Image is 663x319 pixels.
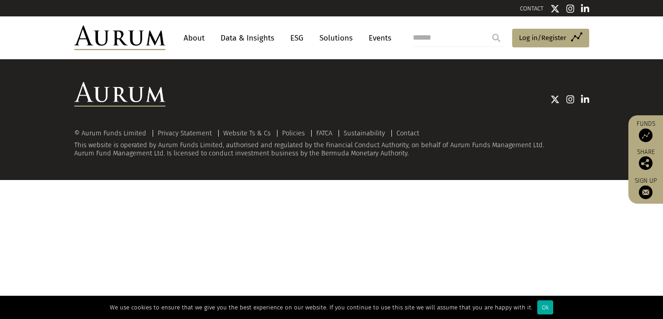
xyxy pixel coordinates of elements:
a: Data & Insights [216,30,279,46]
img: Access Funds [639,129,653,142]
a: Privacy Statement [158,129,212,137]
img: Linkedin icon [581,95,589,104]
img: Twitter icon [550,95,560,104]
img: Share this post [639,156,653,170]
a: Sign up [633,177,658,199]
a: Website Ts & Cs [223,129,271,137]
span: Log in/Register [519,32,566,43]
a: Policies [282,129,305,137]
a: Log in/Register [512,29,589,48]
input: Submit [487,29,505,47]
img: Aurum [74,26,165,50]
div: Share [633,149,658,170]
a: Sustainability [344,129,385,137]
a: Solutions [315,30,357,46]
a: Contact [396,129,419,137]
a: ESG [286,30,308,46]
div: This website is operated by Aurum Funds Limited, authorised and regulated by the Financial Conduc... [74,129,589,157]
a: Funds [633,120,658,142]
img: Aurum Logo [74,82,165,107]
a: Events [364,30,391,46]
img: Instagram icon [566,95,575,104]
img: Linkedin icon [581,4,589,13]
div: © Aurum Funds Limited [74,130,151,137]
a: About [179,30,209,46]
img: Instagram icon [566,4,575,13]
a: FATCA [316,129,332,137]
img: Twitter icon [550,4,560,13]
a: CONTACT [520,5,544,12]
